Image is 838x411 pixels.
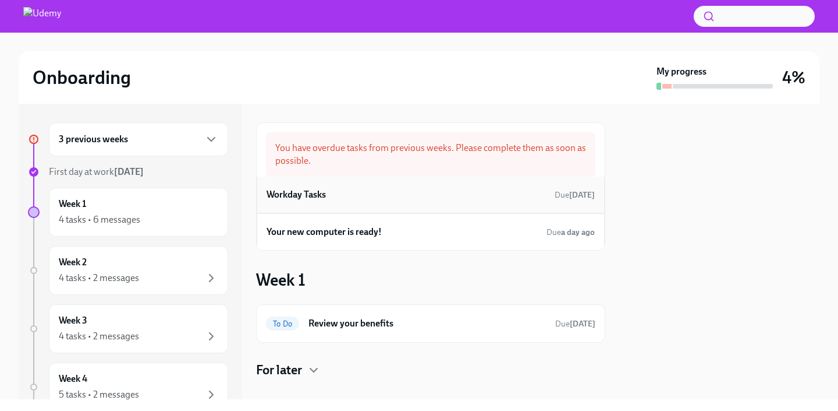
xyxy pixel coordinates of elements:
[546,227,595,238] span: September 6th, 2025 14:00
[266,132,595,177] div: You have overdue tasks from previous weeks. Please complete them as soon as possible.
[49,122,228,156] div: 3 previous weeks
[59,213,140,226] div: 4 tasks • 6 messages
[561,227,595,237] strong: a day ago
[555,319,595,329] span: Due
[555,189,595,201] span: September 1st, 2025 11:00
[267,226,382,238] h6: Your new computer is ready!
[267,223,595,241] a: Your new computer is ready!Duea day ago
[256,361,605,379] div: For later
[266,319,299,328] span: To Do
[266,314,595,333] a: To DoReview your benefitsDue[DATE]
[28,304,228,353] a: Week 34 tasks • 2 messages
[555,190,595,200] span: Due
[59,314,87,327] h6: Week 3
[59,388,139,401] div: 5 tasks • 2 messages
[256,269,306,290] h3: Week 1
[23,7,61,26] img: Udemy
[28,166,228,178] a: First day at work[DATE]
[33,66,131,89] h2: Onboarding
[782,67,805,88] h3: 4%
[28,188,228,237] a: Week 14 tasks • 6 messages
[546,227,595,237] span: Due
[59,198,86,210] h6: Week 1
[59,373,87,385] h6: Week 4
[59,133,128,146] h6: 3 previous weeks
[49,166,144,177] span: First day at work
[256,361,302,379] h4: For later
[59,272,139,284] div: 4 tasks • 2 messages
[656,65,706,78] strong: My progress
[308,317,546,330] h6: Review your benefits
[570,319,595,329] strong: [DATE]
[28,246,228,295] a: Week 24 tasks • 2 messages
[114,166,144,177] strong: [DATE]
[59,256,87,269] h6: Week 2
[267,186,595,203] a: Workday TasksDue[DATE]
[267,188,326,201] h6: Workday Tasks
[569,190,595,200] strong: [DATE]
[555,318,595,329] span: September 15th, 2025 11:00
[59,330,139,343] div: 4 tasks • 2 messages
